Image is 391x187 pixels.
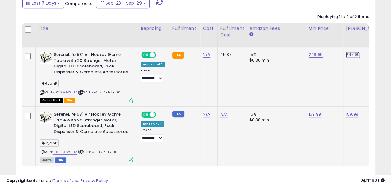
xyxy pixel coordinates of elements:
[78,149,118,154] span: | SKU: M-SLARHKY100
[40,112,52,124] img: 413OvDsZEQL._SL40_.jpg
[64,98,75,103] span: FBA
[40,98,63,103] span: All listings that are currently out of stock and unavailable for purchase on Amazon
[78,90,121,95] span: | SKU: FBA-SLARHKY100
[141,25,167,32] div: Repricing
[309,52,323,58] a: 246.99
[55,157,66,163] span: FBM
[249,57,301,63] div: $0.30 min
[40,80,59,87] span: RyanP
[172,111,184,117] small: FBM
[40,157,54,163] span: All listings currently available for purchase on Amazon
[249,117,301,123] div: $0.30 min
[141,62,165,67] div: Amazon AI *
[40,139,59,147] span: RyanP
[220,25,244,38] div: Fulfillment Cost
[141,68,165,82] div: Preset:
[203,52,210,58] a: N/A
[54,52,129,76] b: SereneLife 58" Air Hockey Game Table with 2X Stronger Motor, Digital LED Scoreboard, Puck Dispens...
[203,25,215,32] div: Cost
[155,112,165,117] span: OFF
[65,1,94,7] span: Compared to:
[141,121,164,127] div: Set To Max *
[6,178,108,184] div: seller snap | |
[346,52,360,58] a: 247.99
[309,25,341,32] div: Min Price
[346,25,383,32] div: [PERSON_NAME]
[81,178,108,184] a: Privacy Policy
[309,111,321,117] a: 159.99
[361,178,385,184] span: 2025-10-7 16:31 GMT
[220,52,242,57] div: 45.37
[40,112,133,162] div: ASIN:
[172,52,184,59] small: FBA
[38,25,135,32] div: Title
[249,112,301,117] div: 15%
[172,25,198,32] div: Fulfillment
[142,52,150,58] span: ON
[249,25,303,32] div: Amazon Fees
[6,178,29,184] strong: Copyright
[53,149,77,155] a: B0CG2GVS8M
[220,111,228,117] a: N/A
[203,111,210,117] a: N/A
[54,112,129,136] b: SereneLife 58" Air Hockey Game Table with 2X Stronger Motor, Digital LED Scoreboard, Puck Dispens...
[141,128,165,142] div: Preset:
[53,178,80,184] a: Terms of Use
[249,32,253,37] small: Amazon Fees.
[346,111,358,117] a: 159.99
[53,90,77,95] a: B0CG2GVS8M
[40,52,133,102] div: ASIN:
[249,52,301,57] div: 15%
[155,52,165,58] span: OFF
[317,14,369,20] div: Displaying 1 to 2 of 2 items
[40,52,52,64] img: 413OvDsZEQL._SL40_.jpg
[142,112,150,117] span: ON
